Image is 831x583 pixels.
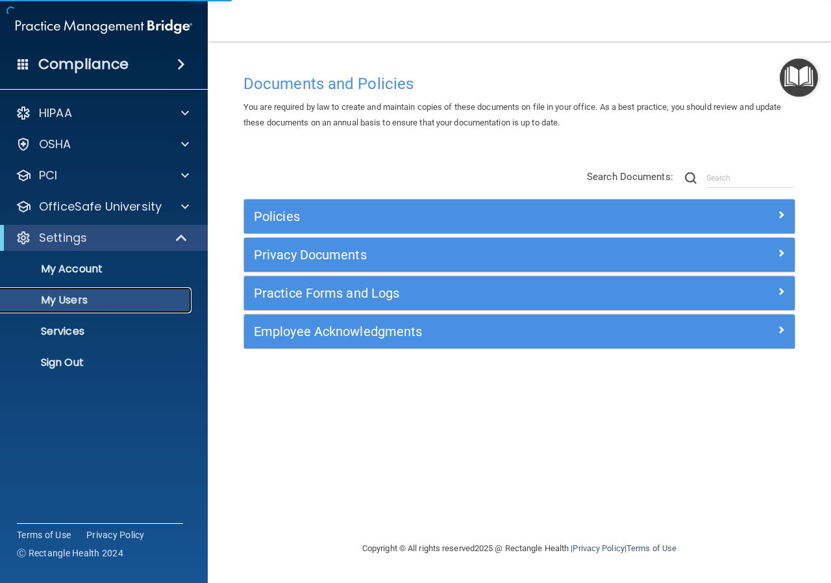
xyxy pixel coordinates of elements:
a: Settings [16,230,188,246]
p: HIPAA [39,105,72,121]
div: Copyright © All rights reserved 2025 @ Rectangle Health | | [282,528,756,569]
iframe: Drift Widget Chat Controller [606,491,815,543]
a: Employee Acknowledgments [254,321,785,342]
p: Sign Out [8,356,186,369]
a: Terms of Use [17,528,71,541]
h5: Employee Acknowledgments [254,324,647,339]
a: Practice Forms and Logs [254,283,785,304]
p: My Users [8,294,186,307]
h4: Compliance [38,55,129,73]
a: OSHA [16,136,189,152]
span: Search Documents: [587,171,673,183]
a: Terms of Use [626,543,676,553]
a: OfficeSafe University [16,199,189,214]
a: Privacy Policy [86,528,145,541]
img: ic-search.3b580494.png [685,172,697,184]
a: Privacy Documents [254,244,785,265]
a: Policies [254,206,785,227]
span: Ⓒ Rectangle Health 2024 [17,547,123,560]
a: Privacy Policy [573,543,624,553]
img: PMB logo [16,14,192,40]
p: Settings [39,230,87,246]
input: Search [706,168,795,188]
p: OfficeSafe University [39,199,162,214]
a: HIPAA [16,105,189,121]
h4: Documents and Policies [243,75,795,92]
a: PCI [16,168,189,183]
h5: Privacy Documents [254,248,647,262]
h5: Practice Forms and Logs [254,286,647,300]
p: PCI [39,168,57,183]
p: Services [8,325,186,338]
p: My Account [8,263,186,276]
button: Open Resource Center [780,58,818,97]
span: You are required by law to create and maintain copies of these documents on file in your office. ... [243,102,782,127]
p: OSHA [39,136,71,152]
h5: Policies [254,209,647,224]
